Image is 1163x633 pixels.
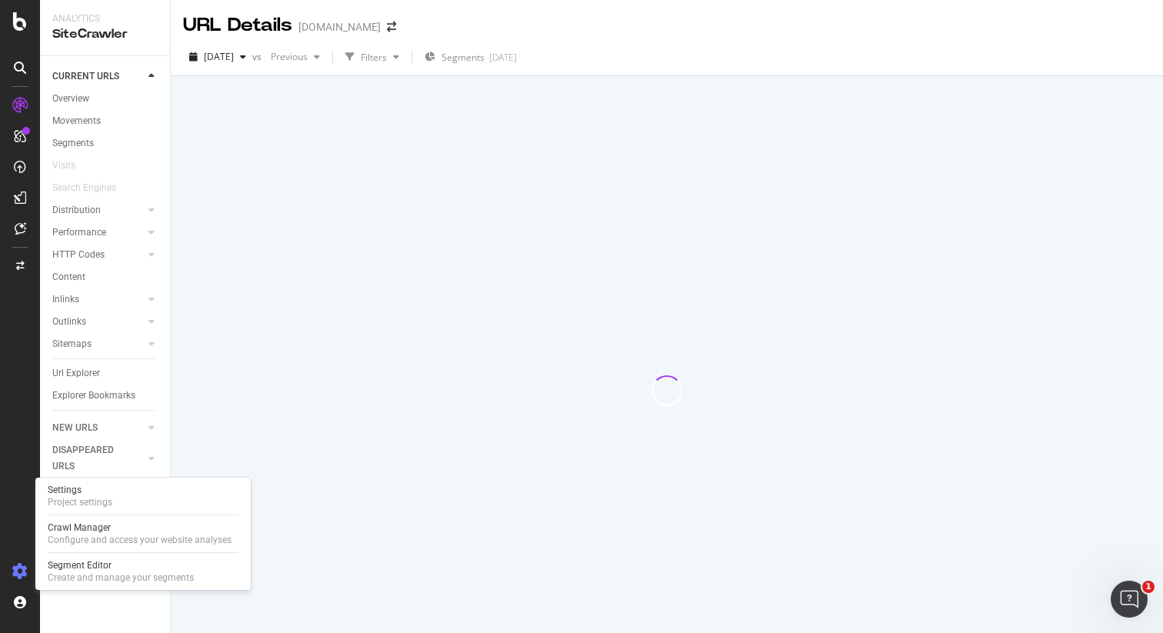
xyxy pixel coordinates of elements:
[52,68,119,85] div: CURRENT URLS
[52,180,132,196] a: Search Engines
[52,442,130,475] div: DISAPPEARED URLS
[298,19,381,35] div: [DOMAIN_NAME]
[42,520,245,548] a: Crawl ManagerConfigure and access your website analyses
[52,420,98,436] div: NEW URLS
[52,158,91,174] a: Visits
[1142,581,1155,593] span: 1
[52,113,101,129] div: Movements
[52,225,106,241] div: Performance
[52,135,94,152] div: Segments
[265,50,308,63] span: Previous
[252,50,265,63] span: vs
[52,292,144,308] a: Inlinks
[183,12,292,38] div: URL Details
[387,22,396,32] div: arrow-right-arrow-left
[48,559,194,571] div: Segment Editor
[48,496,112,508] div: Project settings
[183,45,252,69] button: [DATE]
[52,202,144,218] a: Distribution
[204,50,234,63] span: 2025 Jul. 17th
[52,314,144,330] a: Outlinks
[52,365,100,381] div: Url Explorer
[52,269,159,285] a: Content
[52,442,144,475] a: DISAPPEARED URLS
[52,365,159,381] a: Url Explorer
[48,521,232,534] div: Crawl Manager
[42,482,245,510] a: SettingsProject settings
[489,51,517,64] div: [DATE]
[52,180,116,196] div: Search Engines
[52,247,105,263] div: HTTP Codes
[52,68,144,85] a: CURRENT URLS
[265,45,326,69] button: Previous
[52,25,158,43] div: SiteCrawler
[442,51,485,64] span: Segments
[52,292,79,308] div: Inlinks
[52,113,159,129] a: Movements
[1111,581,1148,618] iframe: Intercom live chat
[52,12,158,25] div: Analytics
[52,225,144,241] a: Performance
[52,158,75,174] div: Visits
[52,91,159,107] a: Overview
[339,45,405,69] button: Filters
[418,45,523,69] button: Segments[DATE]
[52,247,144,263] a: HTTP Codes
[48,534,232,546] div: Configure and access your website analyses
[52,91,89,107] div: Overview
[52,388,159,404] a: Explorer Bookmarks
[48,571,194,584] div: Create and manage your segments
[52,420,144,436] a: NEW URLS
[52,135,159,152] a: Segments
[42,558,245,585] a: Segment EditorCreate and manage your segments
[52,336,92,352] div: Sitemaps
[48,484,112,496] div: Settings
[52,202,101,218] div: Distribution
[52,314,86,330] div: Outlinks
[361,51,387,64] div: Filters
[52,336,144,352] a: Sitemaps
[52,388,135,404] div: Explorer Bookmarks
[52,269,85,285] div: Content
